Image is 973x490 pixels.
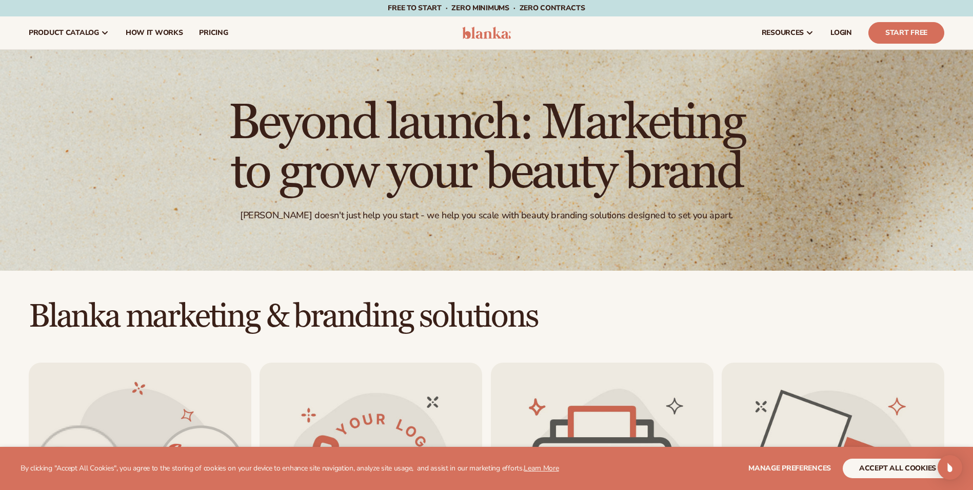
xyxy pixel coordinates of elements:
button: Manage preferences [748,459,831,478]
a: pricing [191,16,236,49]
a: product catalog [21,16,117,49]
span: resources [762,29,804,37]
a: LOGIN [822,16,860,49]
button: accept all cookies [843,459,952,478]
span: Free to start · ZERO minimums · ZERO contracts [388,3,585,13]
a: How It Works [117,16,191,49]
div: [PERSON_NAME] doesn't just help you start - we help you scale with beauty branding solutions desi... [240,210,733,221]
span: product catalog [29,29,99,37]
a: resources [753,16,822,49]
span: LOGIN [830,29,852,37]
div: Open Intercom Messenger [938,455,962,480]
a: Learn More [524,463,559,473]
span: pricing [199,29,228,37]
h1: Beyond launch: Marketing to grow your beauty brand [205,99,769,197]
span: How It Works [126,29,183,37]
span: Manage preferences [748,463,831,473]
p: By clicking "Accept All Cookies", you agree to the storing of cookies on your device to enhance s... [21,464,559,473]
a: Start Free [868,22,944,44]
img: logo [462,27,511,39]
